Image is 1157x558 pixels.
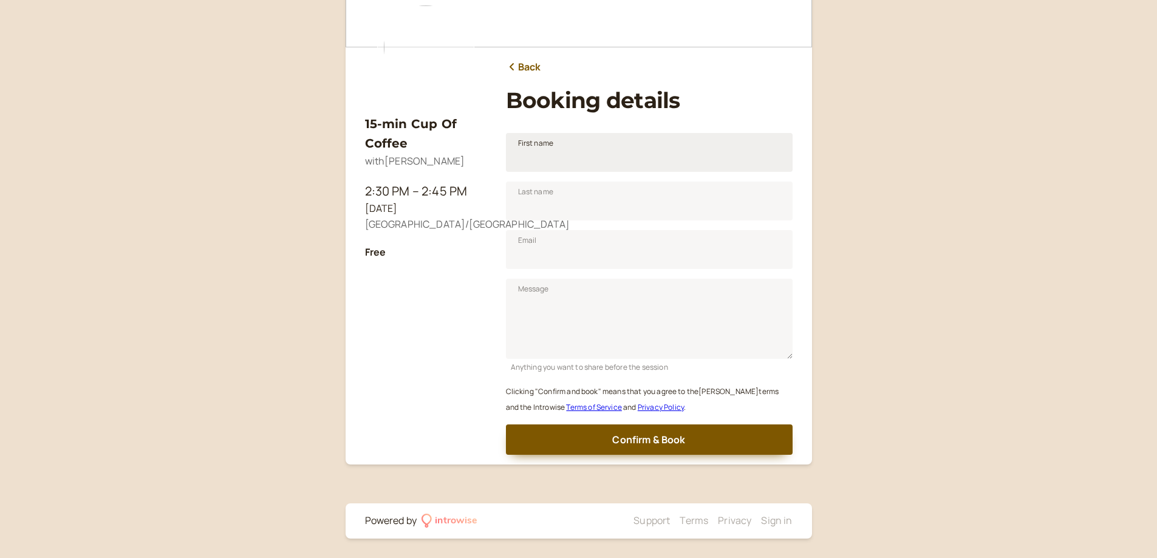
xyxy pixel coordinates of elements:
span: Email [518,234,537,247]
div: [GEOGRAPHIC_DATA]/[GEOGRAPHIC_DATA] [365,217,486,233]
div: Anything you want to share before the session [506,359,793,373]
span: First name [518,137,554,149]
a: Privacy [718,514,751,527]
a: Terms [680,514,708,527]
div: Powered by [365,513,417,529]
h1: Booking details [506,87,793,114]
input: Email [506,230,793,269]
div: introwise [435,513,477,529]
span: with [PERSON_NAME] [365,154,465,168]
div: [DATE] [365,201,486,217]
a: Support [633,514,670,527]
textarea: Message [506,279,793,359]
b: Free [365,245,386,259]
input: First name [506,133,793,172]
span: Message [518,283,549,295]
div: 2:30 PM – 2:45 PM [365,182,486,201]
span: Last name [518,186,553,198]
small: Clicking "Confirm and book" means that you agree to the [PERSON_NAME] terms and the Introwise and . [506,386,779,412]
span: Confirm & Book [612,433,685,446]
a: introwise [422,513,478,529]
a: Terms of Service [566,402,622,412]
a: Privacy Policy [638,402,684,412]
a: Back [506,60,541,75]
a: Sign in [761,514,792,527]
h3: 15-min Cup Of Coffee [365,114,486,154]
input: Last name [506,182,793,220]
button: Confirm & Book [506,424,793,455]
